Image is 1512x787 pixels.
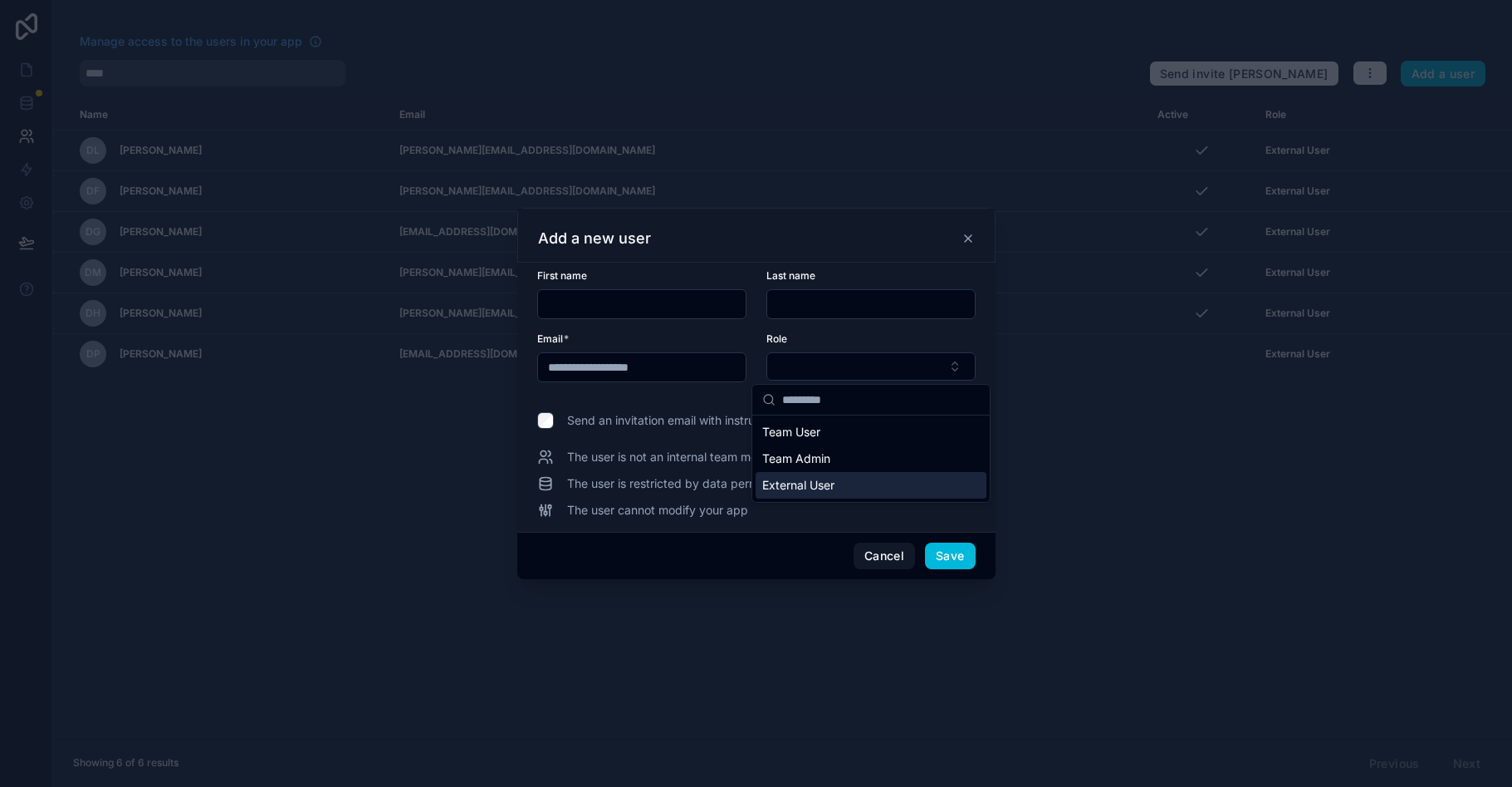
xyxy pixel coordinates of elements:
[762,477,834,494] span: External User
[762,424,820,440] span: Team User
[538,229,651,248] h3: Add a new user
[766,269,815,282] span: Last name
[567,412,834,429] span: Send an invitation email with instructions to log in
[537,332,563,345] span: Email
[567,502,748,519] span: The user cannot modify your app
[567,475,795,492] span: The user is restricted by data permissions
[854,543,915,569] button: Cancel
[925,543,975,569] button: Save
[766,352,976,381] button: Select Button
[752,416,990,502] div: Suggestions
[762,450,830,467] span: Team Admin
[537,412,554,429] input: Send an invitation email with instructions to log in
[537,269,587,282] span: First name
[567,449,785,465] span: The user is not an internal team member
[766,332,787,345] span: Role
